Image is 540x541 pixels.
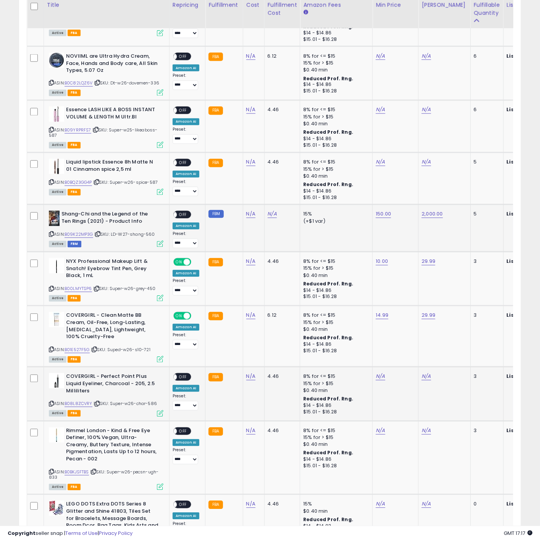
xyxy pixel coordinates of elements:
[303,173,367,180] div: $0.40 min
[49,107,64,122] img: 31WjVMschjL._SL40_.jpg
[422,312,435,319] a: 29.99
[68,356,81,363] span: FBA
[303,373,367,380] div: 8% for <= $15
[303,107,367,113] div: 8% for <= $15
[49,127,158,139] span: | SKU: Super-w25-likeaboss-587
[177,160,189,166] span: OFF
[303,265,367,272] div: 15% for > $15
[303,75,353,82] b: Reduced Prof. Rng.
[68,142,81,149] span: FBA
[303,463,367,470] div: $15.01 - $16.28
[61,211,154,227] b: Shang-Chi and the Legend of the Ten Rings (2021) - Product Info
[66,53,159,76] b: NOVIIML are Ultra Hydra Cream, Face, Hands and Body care, All Skin Types, 5.07 Oz
[303,53,367,60] div: 8% for <= $15
[173,448,199,465] div: Preset:
[49,211,60,226] img: 51nqt2kiG7L._SL40_.jpg
[209,501,223,509] small: FBA
[209,159,223,167] small: FBA
[173,394,199,411] div: Preset:
[8,530,133,537] div: seller snap | |
[422,427,431,435] a: N/A
[303,326,367,333] div: $0.40 min
[303,66,367,73] div: $0.40 min
[66,258,159,282] b: NYX Professional Makeup Lift & Snatch! Eyebrow Tint Pen, Grey Black, 1 mL
[68,189,81,196] span: FBA
[303,159,367,166] div: 8% for <= $15
[474,501,498,508] div: 0
[303,181,353,188] b: Reduced Prof. Rng.
[94,232,155,238] span: | SKU: LD-W27-shang-560
[174,313,184,319] span: ON
[173,21,199,38] div: Preset:
[49,373,163,416] div: ASIN:
[474,53,498,60] div: 6
[303,129,353,136] b: Reduced Prof. Rng.
[49,211,163,246] div: ASIN:
[376,52,385,60] a: N/A
[376,106,385,114] a: N/A
[49,373,64,389] img: 315ygl9Zk6L._SL40_.jpg
[422,52,431,60] a: N/A
[173,180,199,197] div: Preset:
[303,450,353,456] b: Reduced Prof. Rng.
[177,374,189,381] span: OFF
[422,373,431,381] a: N/A
[376,211,391,218] a: 150.00
[94,401,157,407] span: | SKU: Super-w26-char-586
[246,427,255,435] a: N/A
[303,195,367,201] div: $15.01 - $16.28
[209,1,239,9] div: Fulfillment
[422,501,431,508] a: N/A
[65,469,89,476] a: B0BKJSFTBS
[303,403,367,409] div: $14 - $14.86
[303,211,367,218] div: 15%
[303,281,353,287] b: Reduced Prof. Rng.
[268,211,277,218] a: N/A
[173,439,199,446] div: Amazon AI
[93,286,155,292] span: | SKU: Super-w26-grey-450
[173,1,202,9] div: Repricing
[303,88,367,95] div: $15.01 - $16.28
[303,319,367,326] div: 15% for > $15
[303,218,367,225] div: (+$1 var)
[68,30,81,36] span: FBA
[49,241,66,248] span: All listings currently available for purchase on Amazon
[173,513,199,520] div: Amazon AI
[49,258,64,274] img: 21iOiuVscML._SL40_.jpg
[303,348,367,355] div: $15.01 - $16.28
[49,356,66,363] span: All listings currently available for purchase on Amazon
[376,312,388,319] a: 14.99
[303,517,353,523] b: Reduced Prof. Rng.
[49,189,66,196] span: All listings currently available for purchase on Amazon
[99,530,133,537] a: Privacy Policy
[49,159,163,194] div: ASIN:
[94,80,159,86] span: | SKU: Dt-w26-dovemen-336
[303,136,367,143] div: $14 - $14.86
[268,312,294,319] div: 6.12
[474,107,498,113] div: 6
[190,259,202,266] span: OFF
[49,1,163,36] div: ASIN:
[376,427,385,435] a: N/A
[268,159,294,166] div: 4.46
[65,530,98,537] a: Terms of Use
[303,166,367,173] div: 15% for > $15
[303,312,367,319] div: 8% for <= $15
[422,258,435,266] a: 29.99
[268,501,294,508] div: 4.46
[246,258,255,266] a: N/A
[66,312,159,342] b: COVERGIRL - Clean Matte BB Cream, Oil-Free, Long-Lasting, [MEDICAL_DATA], Lightweight, 100% Cruel...
[177,107,189,114] span: OFF
[65,80,93,87] a: B0C82LQZ6V
[474,428,498,434] div: 3
[49,428,163,490] div: ASIN:
[65,127,91,134] a: B09YRPRFS7
[49,312,163,362] div: ASIN:
[246,1,261,9] div: Cost
[474,312,498,319] div: 3
[173,127,199,144] div: Preset:
[474,211,498,218] div: 5
[246,159,255,166] a: N/A
[65,180,92,186] a: B0BQZ3GG4P
[303,342,367,348] div: $14 - $14.86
